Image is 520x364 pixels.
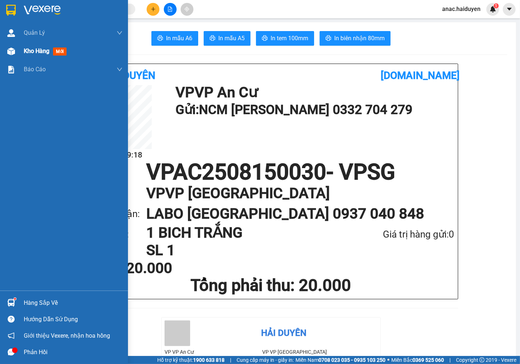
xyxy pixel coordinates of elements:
span: file-add [167,7,173,12]
strong: 1900 633 818 [193,357,225,363]
span: ⚪️ [387,359,389,361]
span: copyright [479,357,485,363]
span: anac.haiduyen [436,4,486,14]
h1: VP VP An Cư [176,85,451,100]
h1: SL 1 [146,242,344,259]
li: VP VP [GEOGRAPHIC_DATA] [262,348,360,356]
img: icon-new-feature [490,6,496,12]
strong: 0369 525 060 [412,357,444,363]
span: plus [151,7,156,12]
img: warehouse-icon [7,299,15,307]
span: | [230,356,231,364]
h1: VP VP [GEOGRAPHIC_DATA] [146,183,440,204]
span: down [117,67,123,72]
div: Hàng sắp về [24,297,123,308]
span: Quản Lý [24,28,45,37]
span: | [449,356,451,364]
button: printerIn mẫu A5 [204,31,250,46]
h1: LABO [GEOGRAPHIC_DATA] 0937 040 848 [146,204,440,224]
span: question-circle [8,316,15,323]
span: printer [325,35,331,42]
span: In mẫu A5 [218,34,245,43]
span: Hỗ trợ kỹ thuật: [157,356,225,364]
span: message [8,349,15,356]
sup: 1 [14,298,16,300]
span: notification [8,332,15,339]
span: printer [262,35,268,42]
div: Hải Duyên [261,326,306,340]
button: caret-down [503,3,516,16]
div: Giá trị hàng gửi: 0 [344,227,454,242]
span: caret-down [506,6,513,12]
span: Giới thiệu Vexere, nhận hoa hồng [24,331,110,340]
button: printerIn mẫu A6 [151,31,198,46]
div: Phản hồi [24,347,123,358]
img: solution-icon [7,66,15,73]
span: Kho hàng [24,48,49,54]
button: printerIn biên nhận 80mm [320,31,391,46]
img: warehouse-icon [7,29,15,37]
div: Hướng dẫn sử dụng [24,314,123,325]
button: printerIn tem 100mm [256,31,314,46]
h1: Tổng phải thu: 20.000 [88,276,454,295]
span: aim [184,7,189,12]
span: In mẫu A6 [166,34,192,43]
span: down [117,30,123,36]
h1: Gửi: NCM [PERSON_NAME] 0332 704 279 [176,100,451,120]
span: Miền Nam [295,356,385,364]
strong: 0708 023 035 - 0935 103 250 [319,357,385,363]
b: Hải Duyên [103,69,155,81]
li: VP VP An Cư [165,348,262,356]
span: printer [210,35,215,42]
span: In tem 100mm [271,34,308,43]
span: Miền Bắc [391,356,444,364]
span: In biên nhận 80mm [334,34,385,43]
div: Chưa 20.000 [88,261,209,276]
span: Báo cáo [24,65,46,74]
button: plus [147,3,159,16]
span: Cung cấp máy in - giấy in: [237,356,294,364]
span: mới [53,48,67,56]
img: warehouse-icon [7,48,15,55]
span: 1 [495,3,497,8]
b: [DOMAIN_NAME] [381,69,460,81]
h1: VPAC2508150030 - VPSG [88,161,454,183]
img: logo-vxr [6,5,16,16]
h1: 1 BICH TRẮNG [146,224,344,242]
sup: 1 [494,3,499,8]
button: aim [181,3,193,16]
button: file-add [164,3,177,16]
span: printer [157,35,163,42]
